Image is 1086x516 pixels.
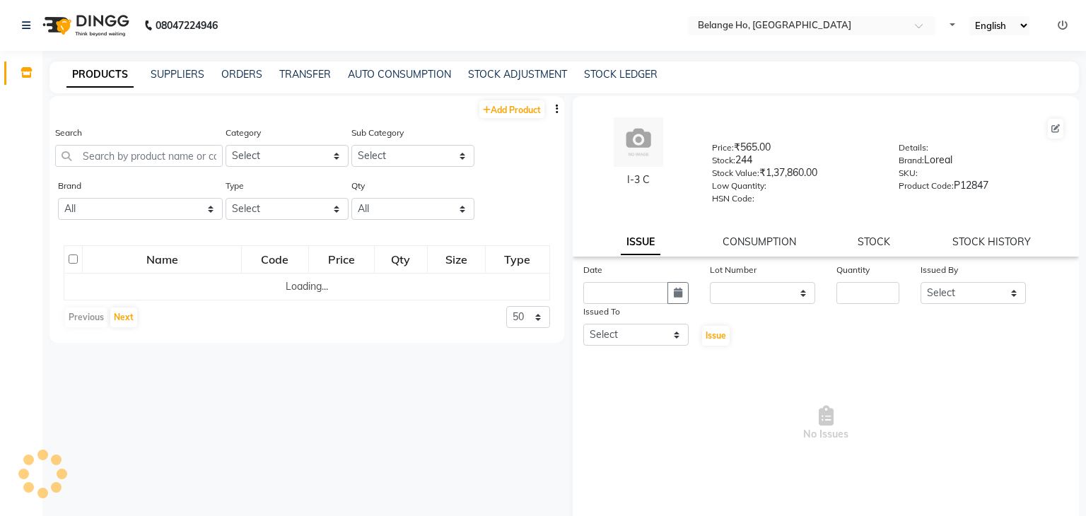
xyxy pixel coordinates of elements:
[36,6,133,45] img: logo
[55,127,82,139] label: Search
[58,180,81,192] label: Brand
[899,178,1065,198] div: P12847
[583,353,1068,494] span: No Issues
[899,141,928,154] label: Details:
[712,141,734,154] label: Price:
[583,305,620,318] label: Issued To
[587,172,691,187] div: I-3 C
[706,330,726,341] span: Issue
[351,180,365,192] label: Qty
[348,68,451,81] a: AUTO CONSUMPTION
[836,264,870,276] label: Quantity
[899,154,924,167] label: Brand:
[375,247,426,272] div: Qty
[279,68,331,81] a: TRANSFER
[614,117,663,167] img: avatar
[712,180,766,192] label: Low Quantity:
[64,274,550,300] td: Loading...
[712,192,754,205] label: HSN Code:
[428,247,484,272] div: Size
[221,68,262,81] a: ORDERS
[858,235,890,248] a: STOCK
[226,127,261,139] label: Category
[712,153,878,172] div: 244
[621,230,660,255] a: ISSUE
[899,153,1065,172] div: Loreal
[110,307,137,327] button: Next
[723,235,796,248] a: CONSUMPTION
[243,247,308,272] div: Code
[899,180,954,192] label: Product Code:
[921,264,958,276] label: Issued By
[310,247,373,272] div: Price
[712,167,759,180] label: Stock Value:
[712,154,735,167] label: Stock:
[712,165,878,185] div: ₹1,37,860.00
[83,247,240,272] div: Name
[55,145,223,167] input: Search by product name or code
[351,127,404,139] label: Sub Category
[583,264,602,276] label: Date
[702,326,730,346] button: Issue
[584,68,658,81] a: STOCK LEDGER
[899,167,918,180] label: SKU:
[712,140,878,160] div: ₹565.00
[226,180,244,192] label: Type
[952,235,1031,248] a: STOCK HISTORY
[486,247,549,272] div: Type
[468,68,567,81] a: STOCK ADJUSTMENT
[156,6,218,45] b: 08047224946
[151,68,204,81] a: SUPPLIERS
[479,100,544,118] a: Add Product
[66,62,134,88] a: PRODUCTS
[710,264,757,276] label: Lot Number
